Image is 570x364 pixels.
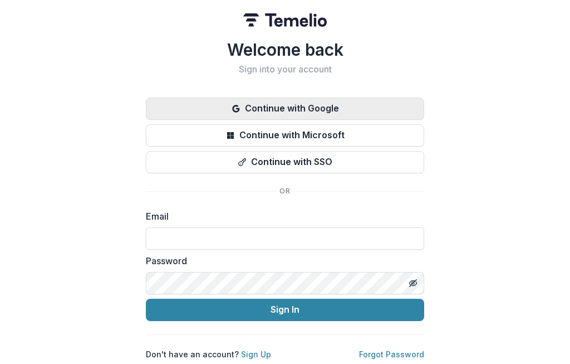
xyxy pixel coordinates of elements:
[146,40,424,60] h1: Welcome back
[359,350,424,359] a: Forgot Password
[146,64,424,75] h2: Sign into your account
[146,348,271,360] p: Don't have an account?
[146,254,417,268] label: Password
[404,274,422,292] button: Toggle password visibility
[146,124,424,147] button: Continue with Microsoft
[146,98,424,120] button: Continue with Google
[243,13,327,27] img: Temelio
[146,299,424,321] button: Sign In
[241,350,271,359] a: Sign Up
[146,151,424,173] button: Continue with SSO
[146,210,417,223] label: Email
